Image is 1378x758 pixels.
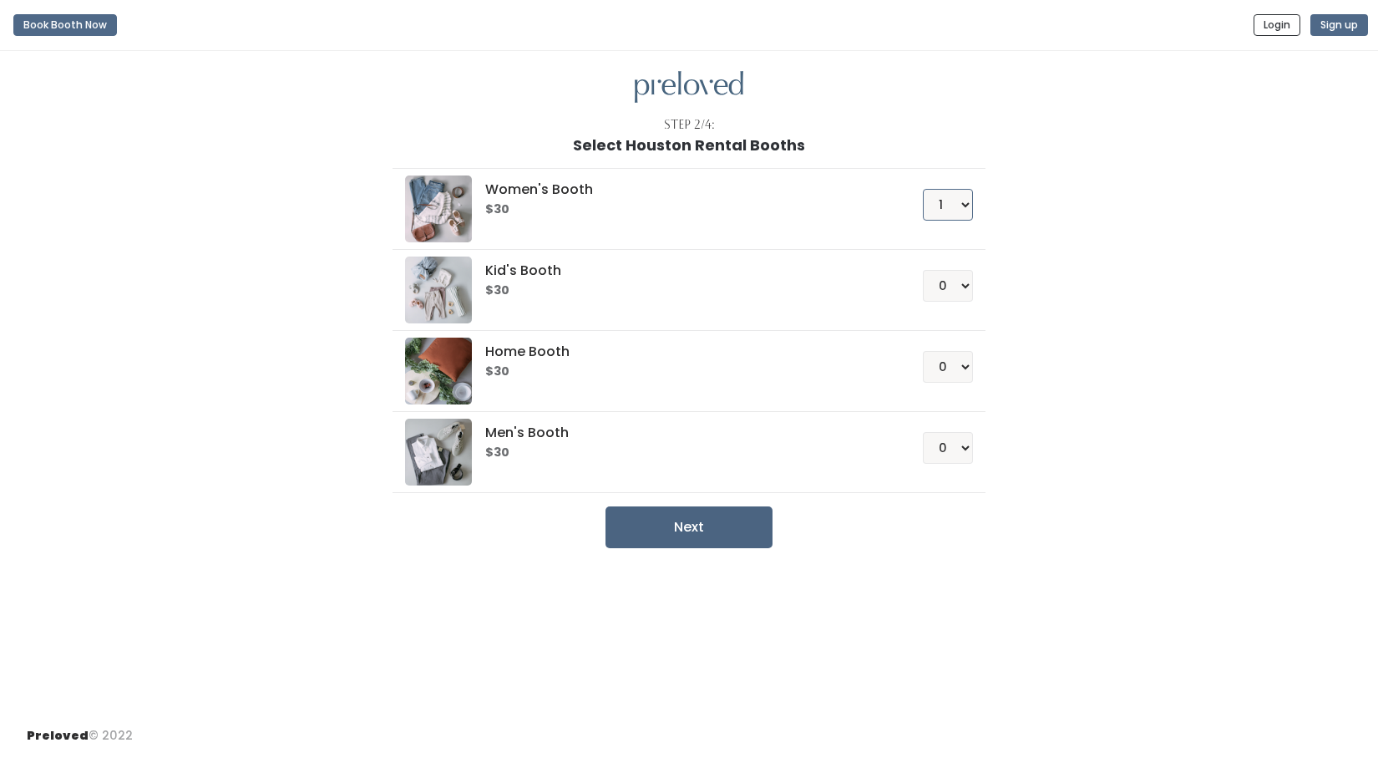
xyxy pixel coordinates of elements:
[27,714,133,745] div: © 2022
[605,506,773,548] button: Next
[13,14,117,36] button: Book Booth Now
[485,182,882,197] h5: Women's Booth
[664,116,715,134] div: Step 2/4:
[27,727,89,744] span: Preloved
[485,203,882,216] h6: $30
[485,425,882,440] h5: Men's Booth
[485,446,882,460] h6: $30
[485,344,882,359] h5: Home Booth
[485,365,882,379] h6: $30
[635,71,743,104] img: preloved logo
[405,419,472,486] img: preloved logo
[485,263,882,278] h5: Kid's Booth
[485,284,882,298] h6: $30
[13,7,117,43] a: Book Booth Now
[405,176,472,242] img: preloved logo
[405,338,472,404] img: preloved logo
[405,257,472,323] img: preloved logo
[1254,14,1300,36] button: Login
[1310,14,1368,36] button: Sign up
[573,137,805,154] h1: Select Houston Rental Booths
